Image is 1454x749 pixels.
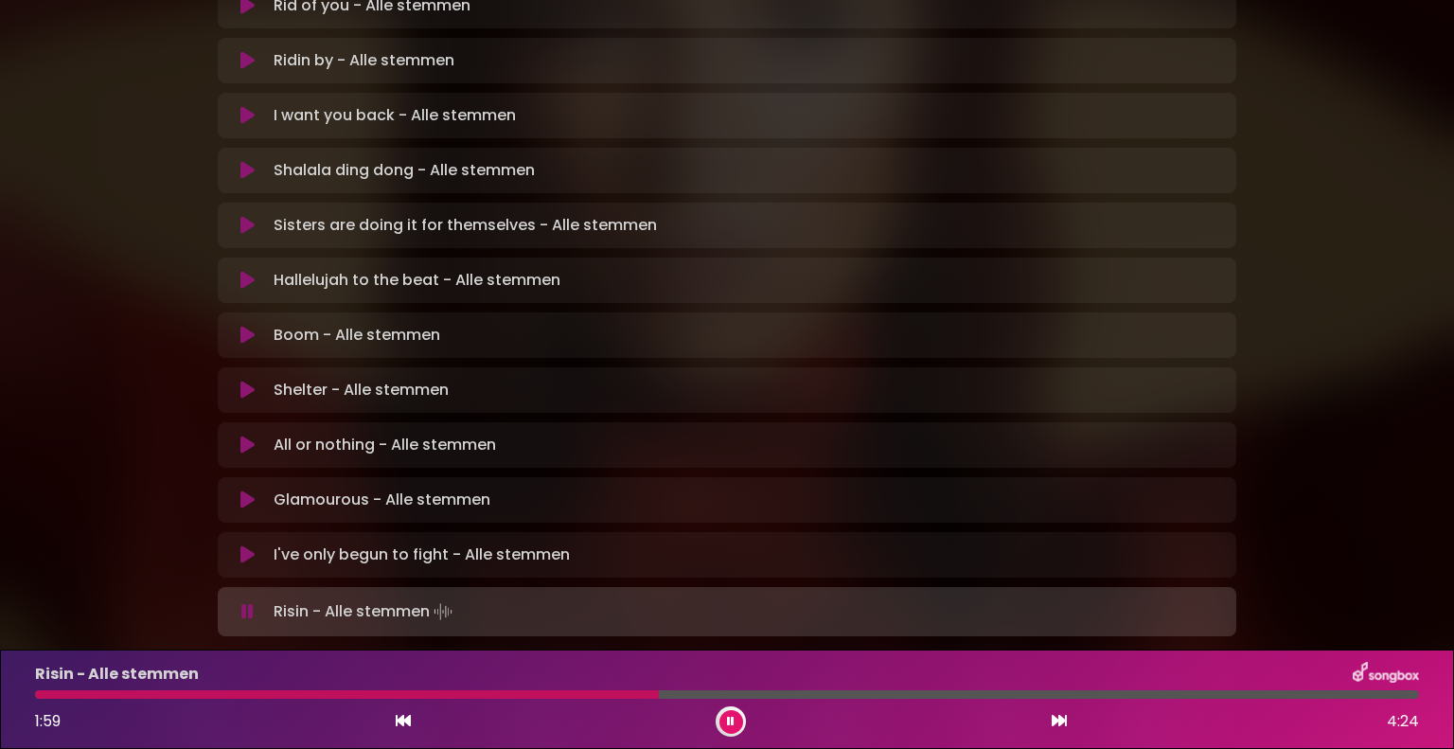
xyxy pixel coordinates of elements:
p: Risin - Alle stemmen [35,663,199,686]
p: Shalala ding dong - Alle stemmen [274,159,535,182]
span: 4:24 [1387,710,1419,733]
span: 1:59 [35,710,61,732]
p: I want you back - Alle stemmen [274,104,516,127]
p: Shelter - Alle stemmen [274,379,449,401]
p: Boom - Alle stemmen [274,324,440,347]
p: All or nothing - Alle stemmen [274,434,496,456]
p: Ridin by - Alle stemmen [274,49,454,72]
img: songbox-logo-white.png [1353,662,1419,687]
p: Hallelujah to the beat - Alle stemmen [274,269,560,292]
img: waveform4.gif [430,598,456,625]
p: Sisters are doing it for themselves - Alle stemmen [274,214,657,237]
p: I've only begun to fight - Alle stemmen [274,544,570,566]
p: Glamourous - Alle stemmen [274,489,490,511]
p: Risin - Alle stemmen [274,598,456,625]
